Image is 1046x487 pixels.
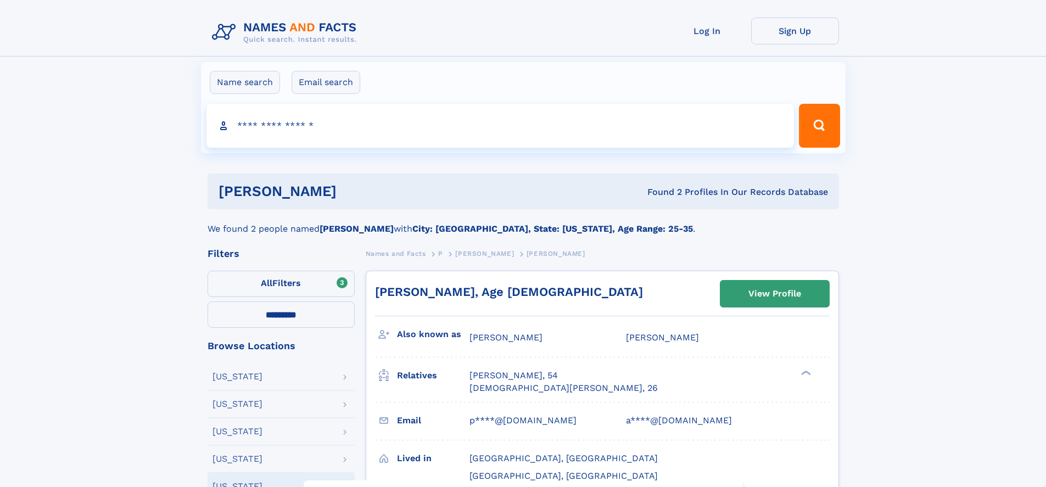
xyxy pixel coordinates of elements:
span: [GEOGRAPHIC_DATA], [GEOGRAPHIC_DATA] [469,471,658,481]
span: [PERSON_NAME] [626,332,699,343]
a: P [438,247,443,260]
a: [PERSON_NAME], 54 [469,370,558,382]
div: Browse Locations [208,341,355,351]
label: Email search [292,71,360,94]
b: [PERSON_NAME] [320,223,394,234]
label: Name search [210,71,280,94]
div: [US_STATE] [212,427,262,436]
div: [US_STATE] [212,455,262,463]
b: City: [GEOGRAPHIC_DATA], State: [US_STATE], Age Range: 25-35 [412,223,693,234]
span: [PERSON_NAME] [527,250,585,258]
div: Found 2 Profiles In Our Records Database [492,186,828,198]
a: [PERSON_NAME] [455,247,514,260]
span: [PERSON_NAME] [469,332,542,343]
button: Search Button [799,104,840,148]
img: Logo Names and Facts [208,18,366,47]
a: Log In [663,18,751,44]
div: Filters [208,249,355,259]
span: [PERSON_NAME] [455,250,514,258]
a: Sign Up [751,18,839,44]
h3: Also known as [397,325,469,344]
span: [GEOGRAPHIC_DATA], [GEOGRAPHIC_DATA] [469,453,658,463]
h3: Email [397,411,469,430]
span: P [438,250,443,258]
div: We found 2 people named with . [208,209,839,236]
h1: [PERSON_NAME] [219,184,492,198]
a: [PERSON_NAME], Age [DEMOGRAPHIC_DATA] [375,285,643,299]
span: All [261,278,272,288]
h3: Lived in [397,449,469,468]
input: search input [206,104,795,148]
h3: Relatives [397,366,469,385]
div: [US_STATE] [212,372,262,381]
a: Names and Facts [366,247,426,260]
a: View Profile [720,281,829,307]
div: ❯ [798,370,812,377]
div: View Profile [748,281,801,306]
label: Filters [208,271,355,297]
a: [DEMOGRAPHIC_DATA][PERSON_NAME], 26 [469,382,658,394]
div: [US_STATE] [212,400,262,408]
